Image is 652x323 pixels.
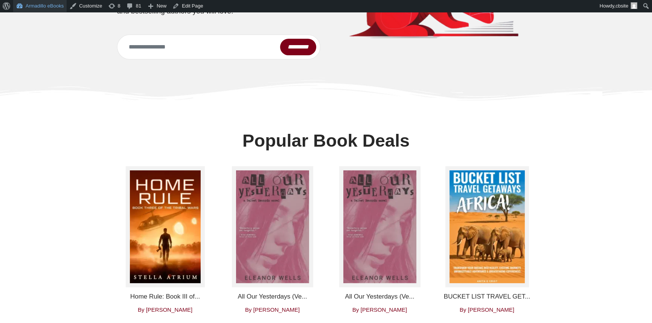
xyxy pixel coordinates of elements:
h4: All Our Yesterdays (Ve... [332,293,428,300]
h4: All Our Yesterdays (Ve... [224,293,320,300]
span: cbsite [615,3,628,9]
span: By [PERSON_NAME] [352,306,407,313]
a: All Our Yesterdays (Velvet Records Book 1) All Our Yesterdays (Ve... By [PERSON_NAME] [224,166,320,313]
a: Home Rule: Book III of The Tribal Wars Home Rule: Book III of... By [PERSON_NAME] [117,166,213,313]
h4: BUCKET LIST TRAVEL GET... [439,293,535,300]
img: All Our Yesterdays (Velvet Records Book 1) [232,166,313,287]
span: By [PERSON_NAME] [245,306,300,313]
img: BUCKET LIST TRAVEL GETAWAYS AFRICA!: Transform Your Dreams into Reality With Unforgettable Advent... [445,166,529,287]
a: BUCKET LIST TRAVEL GETAWAYS AFRICA!: Transform Your Dreams into Reality With Unforgettable Advent... [439,166,535,313]
h4: Home Rule: Book III of... [117,293,213,300]
img: All Our Yesterdays (Velvet Records Book 1) [339,166,420,287]
img: Home Rule: Book III of The Tribal Wars [126,166,205,287]
span: By [PERSON_NAME] [138,306,192,313]
h2: Popular Book Deals [190,130,462,151]
a: All Our Yesterdays (Velvet Records Book 1) All Our Yesterdays (Ve... By [PERSON_NAME] [332,166,428,313]
span: By [PERSON_NAME] [460,306,514,313]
